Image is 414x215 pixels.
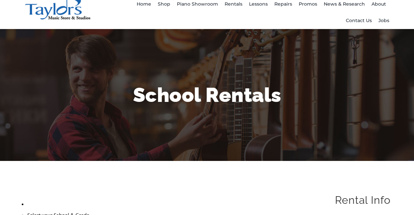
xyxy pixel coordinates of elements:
span: Jobs [378,15,389,26]
h1: School Rentals [14,81,400,109]
a: Jobs [378,13,389,29]
a: Contact Us [346,13,372,29]
h2: Rental Info [335,193,400,207]
span: Contact Us [346,15,372,26]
